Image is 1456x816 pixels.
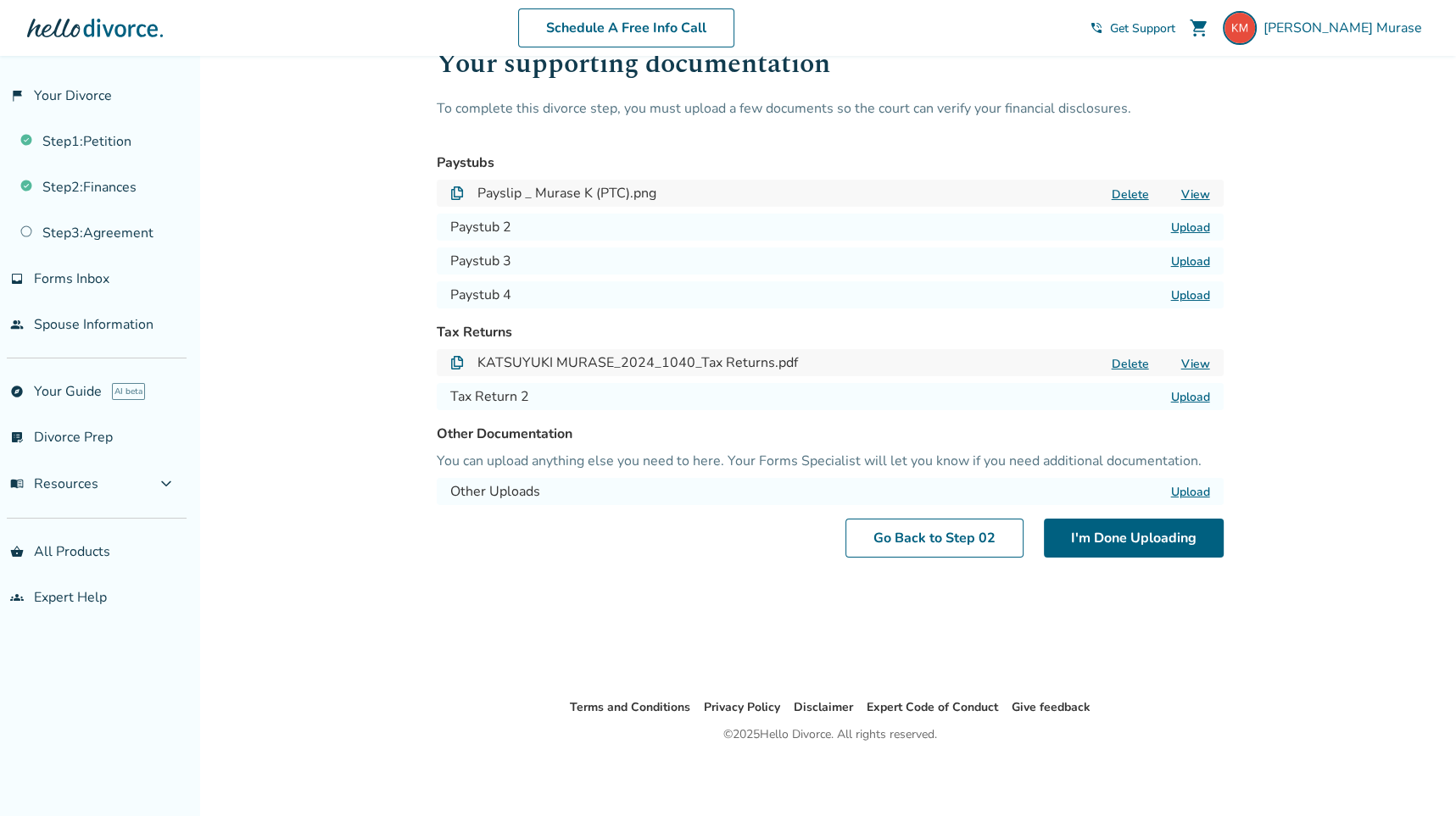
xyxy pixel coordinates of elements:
a: Go Back to Step 02 [845,519,1024,558]
h3: Other Documentation [437,424,1224,444]
span: menu_book [10,477,24,491]
a: Schedule A Free Info Call [518,8,734,47]
h4: Paystub 2 [450,217,511,237]
img: katsu610@gmail.com [1223,11,1257,45]
a: Terms and Conditions [570,699,690,715]
span: shopping_basket [10,545,24,558]
p: You can upload anything else you need to here. Your Forms Specialist will let you know if you nee... [437,451,1224,471]
li: Give feedback [1012,697,1091,718]
span: people [10,318,24,331]
h4: KATSUYUKI MURASE_2024_1040_Tax Returns.pdf [477,352,798,373]
span: list_alt_check [10,430,24,444]
h3: Tax Returns [437,322,1224,342]
iframe: Chat Widget [1076,135,1456,816]
span: flag_2 [10,89,24,103]
li: Disclaimer [794,697,853,718]
span: groups [10,591,24,604]
span: inbox [10,272,24,286]
a: Privacy Policy [704,699,780,715]
span: shopping_cart [1189,18,1209,38]
h4: Tax Return 2 [450,386,529,407]
span: Resources [10,475,98,493]
img: Document [450,186,464,200]
h4: Paystub 4 [450,285,511,305]
span: expand_more [156,474,176,494]
a: phone_in_talkGet Support [1090,20,1175,36]
button: I'm Done Uploading [1044,519,1224,558]
h1: Your supporting documentation [437,43,1224,98]
h4: Other Uploads [450,481,540,502]
span: explore [10,385,24,398]
p: To complete this divorce step, you must upload a few documents so the court can verify your finan... [437,98,1224,139]
span: Get Support [1110,20,1175,36]
span: [PERSON_NAME] Murase [1264,19,1429,37]
img: Document [450,356,464,369]
h3: Paystubs [437,153,1224,173]
span: AI beta [112,383,145,400]
a: Expert Code of Conduct [867,699,998,715]
h4: Paystub 3 [450,251,511,271]
span: phone_in_talk [1090,21,1103,35]
span: Forms Inbox [34,269,109,288]
h4: Payslip _ Murase K (PTC).png [477,183,656,203]
div: © 2025 Hello Divorce. All rights reserved. [723,724,937,745]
